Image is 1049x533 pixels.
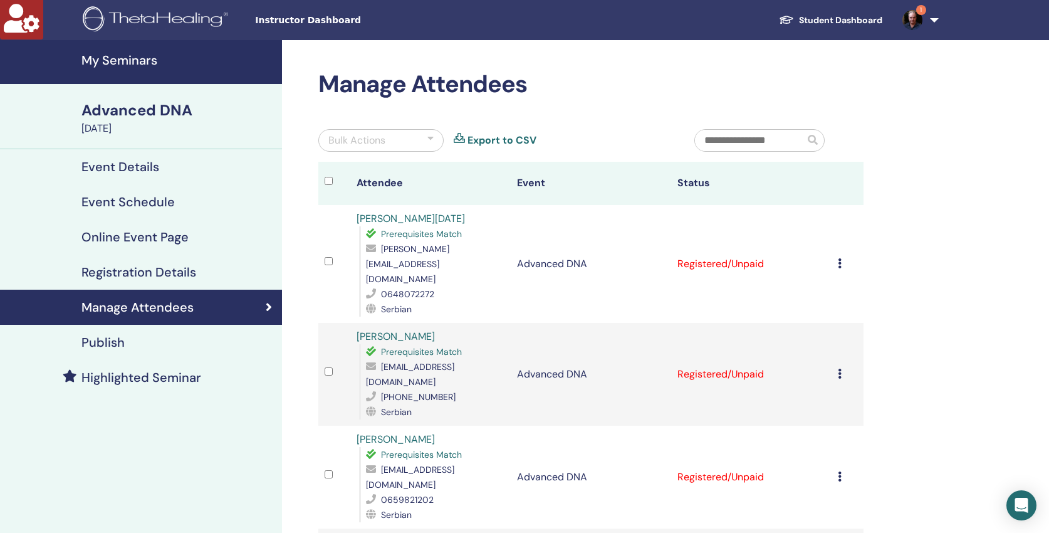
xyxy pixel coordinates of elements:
[671,162,832,205] th: Status
[366,361,454,388] span: [EMAIL_ADDRESS][DOMAIN_NAME]
[381,391,456,403] span: [PHONE_NUMBER]
[81,194,175,209] h4: Event Schedule
[81,121,274,136] div: [DATE]
[81,300,194,315] h4: Manage Attendees
[1006,490,1036,520] div: Open Intercom Messenger
[74,100,282,136] a: Advanced DNA[DATE]
[511,205,671,323] td: Advanced DNA
[81,159,159,174] h4: Event Details
[81,265,196,280] h4: Registration Details
[328,133,385,148] div: Bulk Actions
[769,9,892,32] a: Student Dashboard
[511,426,671,529] td: Advanced DNA
[350,162,511,205] th: Attendee
[779,14,794,25] img: graduation-cap-white.svg
[357,212,465,225] a: [PERSON_NAME][DATE]
[366,243,449,285] span: [PERSON_NAME][EMAIL_ADDRESS][DOMAIN_NAME]
[381,303,412,315] span: Serbian
[511,323,671,426] td: Advanced DNA
[511,162,671,205] th: Event
[381,449,462,460] span: Prerequisites Match
[366,464,454,490] span: [EMAIL_ADDRESS][DOMAIN_NAME]
[357,330,435,343] a: [PERSON_NAME]
[81,230,189,245] h4: Online Event Page
[916,5,926,15] span: 1
[255,14,443,27] span: Instructor Dashboard
[318,70,864,99] h2: Manage Attendees
[381,509,412,520] span: Serbian
[381,228,462,240] span: Prerequisites Match
[381,288,434,300] span: 0648072272
[83,6,232,34] img: logo.png
[81,53,274,68] h4: My Seminars
[381,346,462,357] span: Prerequisites Match
[381,494,434,505] span: 0659821202
[81,335,125,350] h4: Publish
[81,370,201,385] h4: Highlighted Seminar
[467,133,536,148] a: Export to CSV
[381,406,412,418] span: Serbian
[81,100,274,121] div: Advanced DNA
[902,10,922,30] img: default.jpg
[357,433,435,446] a: [PERSON_NAME]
